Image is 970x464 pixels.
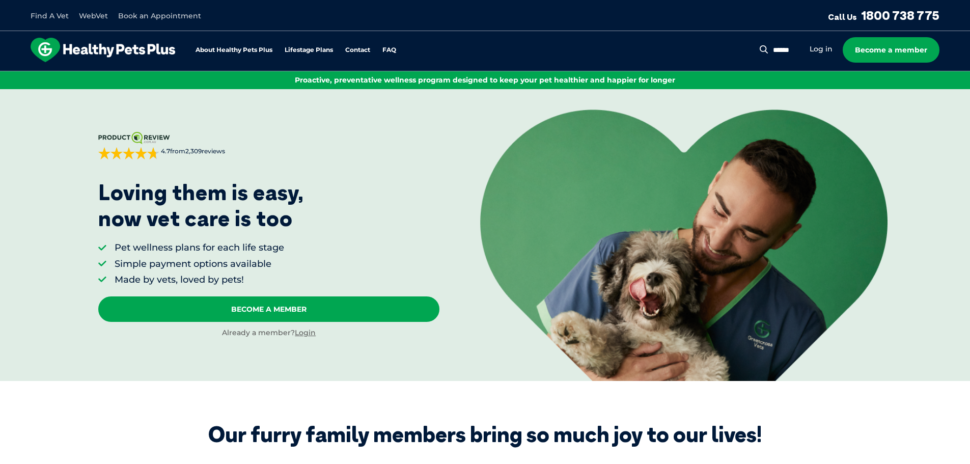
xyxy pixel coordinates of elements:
div: 4.7 out of 5 stars [98,147,159,159]
p: Loving them is easy, now vet care is too [98,180,304,231]
a: Log in [810,44,833,54]
img: hpp-logo [31,38,175,62]
a: Find A Vet [31,11,69,20]
a: Call Us1800 738 775 [828,8,939,23]
a: About Healthy Pets Plus [196,47,272,53]
a: Lifestage Plans [285,47,333,53]
a: WebVet [79,11,108,20]
li: Simple payment options available [115,258,284,270]
a: Login [295,328,316,337]
span: Proactive, preventative wellness program designed to keep your pet healthier and happier for longer [295,75,675,85]
span: Call Us [828,12,857,22]
a: Contact [345,47,370,53]
a: Become a member [843,37,939,63]
span: 2,309 reviews [185,147,225,155]
a: Become A Member [98,296,439,322]
a: FAQ [382,47,396,53]
div: Our furry family members bring so much joy to our lives! [208,422,762,447]
a: 4.7from2,309reviews [98,132,439,159]
li: Made by vets, loved by pets! [115,274,284,286]
img: <p>Loving them is easy, <br /> now vet care is too</p> [480,110,888,380]
div: Already a member? [98,328,439,338]
strong: 4.7 [161,147,170,155]
span: from [159,147,225,156]
button: Search [758,44,770,54]
li: Pet wellness plans for each life stage [115,241,284,254]
a: Book an Appointment [118,11,201,20]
